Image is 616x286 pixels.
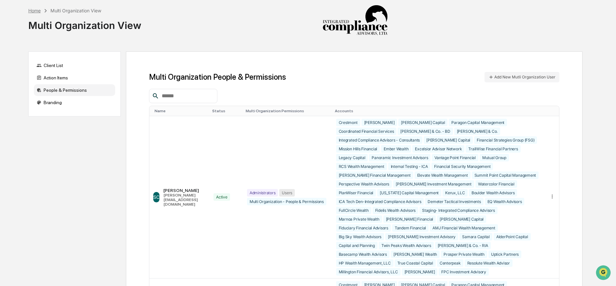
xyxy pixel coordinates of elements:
[212,109,240,113] div: Toggle SortBy
[336,171,413,179] div: [PERSON_NAME] Financial Management
[369,154,431,161] div: Panoramic Investment Advisors
[111,52,118,60] button: Start new chat
[336,163,387,170] div: RCS Wealth Management
[412,145,464,153] div: Excelsior Advisor Network
[415,171,471,179] div: Elevate Wealth Management
[377,189,441,197] div: [US_STATE] Capital Management
[54,82,81,89] span: Attestations
[469,189,517,197] div: Boulder Wealth Advisors
[336,251,390,258] div: Basecamp Wealth Advisors
[362,119,397,126] div: [PERSON_NAME]
[50,8,101,13] div: Multi Organization View
[7,50,18,61] img: 1746055101610-c473b297-6a78-478c-a979-82029cc54cd1
[13,94,41,101] span: Data Lookup
[398,119,447,126] div: [PERSON_NAME] Capital
[419,207,498,214] div: Staging- Integrated Compliance Advisors
[336,145,380,153] div: Mission Hills Financial
[336,136,422,144] div: Integrated Compliance Advisors - Consultants
[391,251,440,258] div: [PERSON_NAME] Wealth
[336,242,377,249] div: Capital and Planning
[336,207,371,214] div: FullCircle Wealth
[472,171,539,179] div: Summit Point Capital Management
[336,180,392,188] div: Perspective Wealth Advisors
[381,145,411,153] div: Ember Wealth
[398,128,453,135] div: [PERSON_NAME] & Co. - BD
[393,180,474,188] div: [PERSON_NAME] Investment Management
[336,119,360,126] div: Crestmont
[392,224,429,232] div: Tandem Financial
[443,189,468,197] div: Kerux, LLC
[153,194,159,200] span: SC
[373,207,418,214] div: Fidelis Wealth Advisors
[28,8,41,13] div: Home
[551,109,557,113] div: Toggle SortBy
[485,198,525,205] div: EQ Wealth Advisors
[17,30,107,36] input: Clear
[430,224,498,232] div: AMJ Financial Wealth Management
[439,268,488,276] div: FPC Investment Advisory
[480,154,509,161] div: Mutual Group
[336,233,384,240] div: Big Sky Wealth Advisors
[34,60,115,71] div: Client List
[595,265,613,282] iframe: Open customer support
[247,189,278,197] div: Administrators
[45,79,83,91] a: 🗄️Attestations
[149,72,286,82] h1: Multi Organization People & Permissions
[322,5,388,36] img: Integrated Compliance Advisors
[388,163,431,170] div: Internal Testing - ICA
[47,83,52,88] div: 🗄️
[485,72,559,82] button: Add New Mutli Organization User
[437,259,463,267] div: Centerpeak
[213,193,230,201] div: Active
[336,224,391,232] div: Fiduciary Financial Advisors
[431,163,493,170] div: Financial Security Management
[155,109,207,113] div: Toggle SortBy
[336,128,397,135] div: Coordinated Financial Services
[383,215,436,223] div: [PERSON_NAME] Financial
[34,72,115,84] div: Action Items
[28,14,141,31] div: Multi Organization View
[4,79,45,91] a: 🖐️Preclearance
[336,268,401,276] div: Millington Financial Advisors, LLC
[22,50,107,56] div: Start new chat
[247,198,326,205] div: Multi Organization - People & Permissions
[465,259,513,267] div: Resolute Wealth Advisor
[432,154,478,161] div: Vantage Point Financial
[336,259,393,267] div: HP Wealth Management, LLC
[425,198,483,205] div: Demeter Tactical Investments
[435,242,491,249] div: [PERSON_NAME] & Co. - RIA
[336,198,424,205] div: ICA Tech Den-Integrated Compliance Advisors
[437,215,486,223] div: [PERSON_NAME] Capital
[379,242,434,249] div: Twin Peaks Wealth Advisors
[7,83,12,88] div: 🖐️
[385,233,458,240] div: [PERSON_NAME] Investment Advisory
[13,82,42,89] span: Preclearance
[488,251,521,258] div: Uptick Partners
[335,109,543,113] div: Toggle SortBy
[22,56,82,61] div: We're available if you need us!
[336,189,376,197] div: PlanWiser Financial
[441,251,487,258] div: Prosper Private Wealth
[466,145,520,153] div: TrailWise Financial Partners
[474,136,537,144] div: Financial Strategies Group (FSG)
[454,128,500,135] div: [PERSON_NAME] & Co.
[494,233,531,240] div: AlderPoint Capital
[65,110,79,115] span: Pylon
[4,92,44,103] a: 🔎Data Lookup
[7,14,118,24] p: How can we help?
[7,95,12,100] div: 🔎
[279,189,295,197] div: Users
[459,233,492,240] div: Samara Capital
[246,109,330,113] div: Toggle SortBy
[336,215,382,223] div: Marnoa Private Wealth
[475,180,517,188] div: Watercolor Financial
[34,97,115,108] div: Branding
[34,84,115,96] div: People & Permissions
[163,188,206,193] div: [PERSON_NAME]
[402,268,438,276] div: [PERSON_NAME]
[449,119,507,126] div: Paragon Capital Management
[395,259,436,267] div: True Coastal Capital
[163,193,206,207] div: [PERSON_NAME][EMAIL_ADDRESS][DOMAIN_NAME]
